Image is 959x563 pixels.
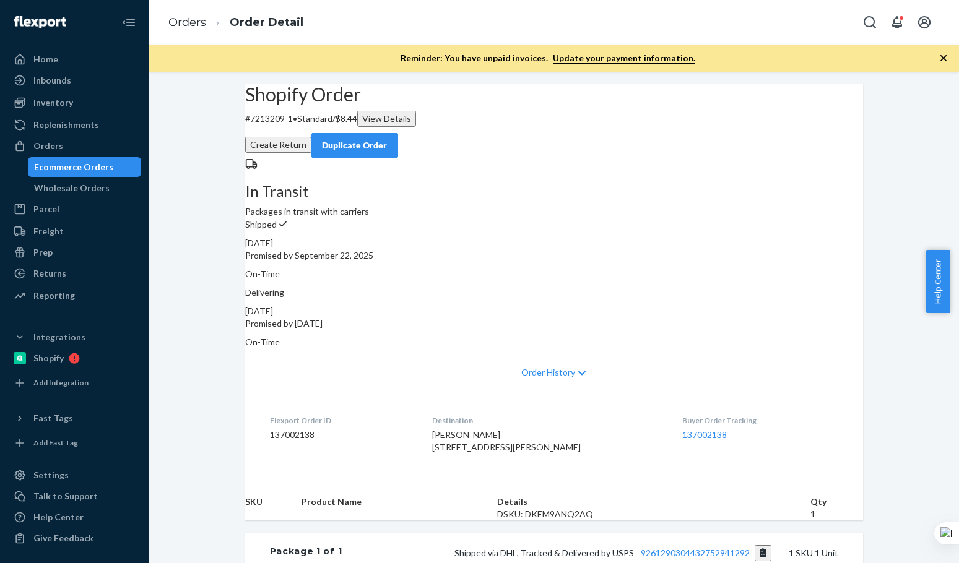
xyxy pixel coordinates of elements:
[7,93,141,113] a: Inventory
[682,429,727,440] a: 137002138
[245,137,311,153] button: Create Return
[885,10,909,35] button: Open notifications
[245,111,863,127] p: # 7213209-1 / $8.44
[168,15,206,29] a: Orders
[7,528,141,548] button: Give Feedback
[28,157,142,177] a: Ecommerce Orders
[270,545,342,561] div: Package 1 of 1
[682,415,838,426] dt: Buyer Order Tracking
[34,182,110,194] div: Wholesale Orders
[553,53,695,64] a: Update your payment information.
[311,133,398,158] button: Duplicate Order
[34,161,113,173] div: Ecommerce Orders
[245,84,863,105] h2: Shopify Order
[14,16,66,28] img: Flexport logo
[362,113,411,125] div: View Details
[497,508,810,520] div: DSKU: DKEM9ANQ2AQ
[7,433,141,453] a: Add Fast Tag
[245,317,863,330] p: Promised by [DATE]
[7,408,141,428] button: Fast Tags
[7,348,141,368] a: Shopify
[357,111,416,127] button: View Details
[857,10,882,35] button: Open Search Box
[33,97,73,109] div: Inventory
[230,15,303,29] a: Order Detail
[293,113,297,124] span: •
[33,53,58,66] div: Home
[33,331,85,343] div: Integrations
[401,52,695,64] p: Reminder: You have unpaid invoices.
[33,267,66,280] div: Returns
[33,377,89,388] div: Add Integration
[912,10,937,35] button: Open account menu
[7,264,141,283] a: Returns
[521,366,575,379] span: Order History
[454,548,771,558] span: Shipped via DHL, Tracked & Delivered by USPS
[33,490,98,502] div: Talk to Support
[245,268,863,280] p: On-Time
[33,74,71,87] div: Inbounds
[322,139,388,152] div: Duplicate Order
[33,511,84,523] div: Help Center
[245,336,863,348] p: On-Time
[270,415,413,426] dt: Flexport Order ID
[297,113,332,124] span: Standard
[245,249,863,262] p: Promised by September 22, 2025
[33,352,64,364] div: Shopify
[810,508,863,520] td: 1
[342,545,838,561] div: 1 SKU 1 Unit
[33,290,75,302] div: Reporting
[33,119,99,131] div: Replenishments
[245,183,863,199] h3: In Transit
[270,429,413,441] dd: 137002138
[33,140,63,152] div: Orders
[7,373,141,393] a: Add Integration
[245,496,302,508] th: SKU
[28,178,142,198] a: Wholesale Orders
[7,507,141,527] a: Help Center
[641,548,750,558] a: 9261290304432752941292
[7,49,141,69] a: Home
[302,496,497,508] th: Product Name
[158,4,313,41] ol: breadcrumbs
[7,221,141,241] a: Freight
[7,136,141,156] a: Orders
[7,465,141,485] a: Settings
[245,237,863,249] div: [DATE]
[33,469,69,481] div: Settings
[33,412,73,424] div: Fast Tags
[810,496,863,508] th: Qty
[245,286,863,299] p: Delivering
[432,429,581,452] span: [PERSON_NAME] [STREET_ADDRESS][PERSON_NAME]
[7,115,141,135] a: Replenishments
[116,10,141,35] button: Close Navigation
[926,250,950,313] button: Help Center
[432,415,662,426] dt: Destination
[33,225,64,238] div: Freight
[33,532,93,544] div: Give Feedback
[245,305,863,317] div: [DATE]
[33,437,78,448] div: Add Fast Tag
[7,486,141,506] a: Talk to Support
[7,286,141,306] a: Reporting
[245,183,863,218] div: Packages in transit with carriers
[7,243,141,262] a: Prep
[7,71,141,90] a: Inbounds
[33,203,59,215] div: Parcel
[497,496,810,508] th: Details
[245,218,863,231] p: Shipped
[33,246,53,259] div: Prep
[7,199,141,219] a: Parcel
[7,327,141,347] button: Integrations
[755,545,771,561] button: Copy tracking number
